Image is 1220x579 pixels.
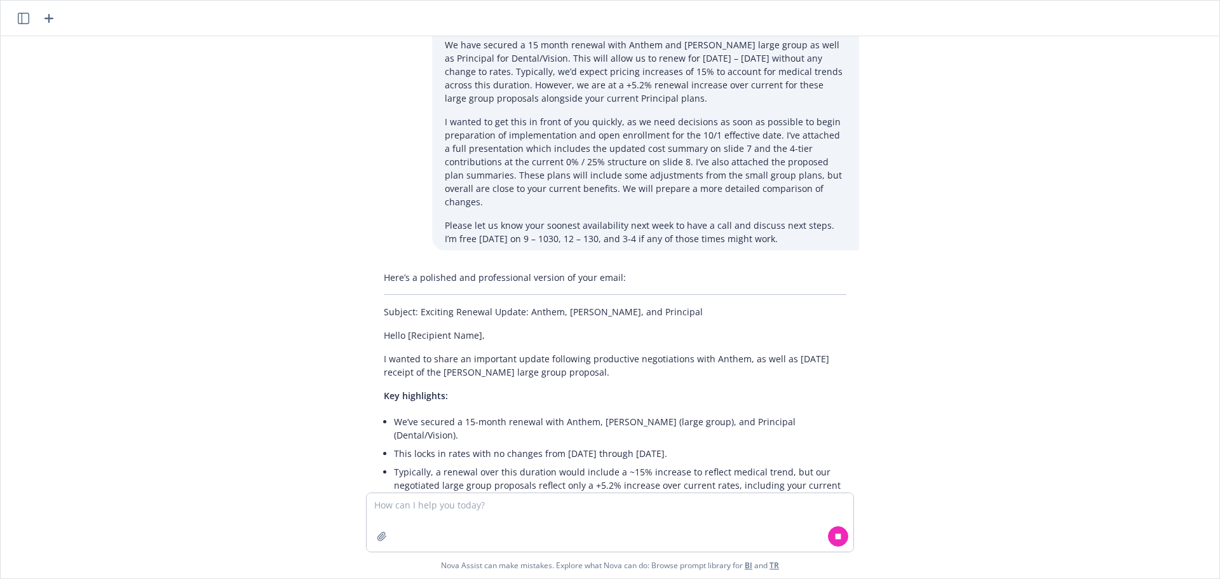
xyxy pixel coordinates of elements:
li: We’ve secured a 15-month renewal with Anthem, [PERSON_NAME] (large group), and Principal (Dental/... [394,412,846,444]
li: Typically, a renewal over this duration would include a ~15% increase to reflect medical trend, b... [394,463,846,508]
li: This locks in rates with no changes from [DATE] through [DATE]. [394,444,846,463]
p: Hello [Recipient Name], [384,329,846,342]
p: I wanted to share an important update following productive negotiations with Anthem, as well as [... [384,352,846,379]
p: We have secured a 15 month renewal with Anthem and [PERSON_NAME] large group as well as Principal... [445,38,846,105]
span: Nova Assist can make mistakes. Explore what Nova can do: Browse prompt library for and [441,552,779,578]
p: I wanted to get this in front of you quickly, as we need decisions as soon as possible to begin p... [445,115,846,208]
p: Subject: Exciting Renewal Update: Anthem, [PERSON_NAME], and Principal [384,305,846,318]
a: BI [745,560,752,571]
p: Please let us know your soonest availability next week to have a call and discuss next steps. I’m... [445,219,846,245]
span: Key highlights: [384,390,448,402]
a: TR [769,560,779,571]
p: Here’s a polished and professional version of your email: [384,271,846,284]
